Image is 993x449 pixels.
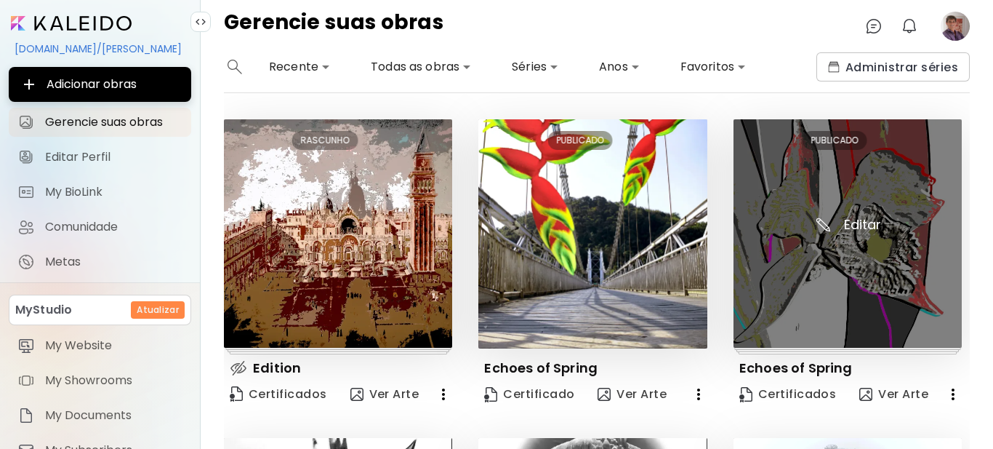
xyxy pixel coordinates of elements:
[292,131,358,150] div: RASCUNHO
[9,247,191,277] a: completeMetas iconMetas
[478,380,580,409] a: CertificateCertificado
[9,67,191,102] button: Adicionar obras
[859,388,872,401] img: view-art
[45,255,182,269] span: Metas
[733,119,962,348] img: thumbnail
[253,359,301,377] p: Edition
[45,150,182,164] span: Editar Perfil
[506,55,564,79] div: Séries
[739,359,853,377] p: Echoes of Spring
[734,348,960,354] img: printsIndicator
[45,408,182,423] span: My Documents
[897,14,922,39] button: bellIcon
[224,119,452,348] img: thumbnail
[137,303,179,317] h6: Atualizar
[901,17,918,35] img: bellIcon
[20,76,180,93] span: Adicionar obras
[345,380,425,409] button: view-artVer Arte
[350,388,363,401] img: view-art
[9,36,191,61] div: [DOMAIN_NAME]/[PERSON_NAME]
[816,52,970,82] button: collectionsAdministrar séries
[195,16,206,28] img: collapse
[9,212,191,242] a: Comunidade iconComunidade
[45,338,182,353] span: My Website
[828,60,958,75] span: Administrar séries
[45,220,182,234] span: Comunidade
[224,52,246,82] button: search
[365,55,477,79] div: Todas as obras
[45,373,182,388] span: My Showrooms
[17,372,35,389] img: item
[224,380,333,409] a: CertificateCertificados
[230,386,243,402] img: Certificate
[17,183,35,201] img: My BioLink icon
[9,401,191,430] a: itemMy Documents
[45,115,182,130] span: Gerencie suas obras
[484,387,497,402] img: Certificate
[15,301,72,319] p: MyStudio
[739,387,752,402] img: Certificate
[224,12,443,41] h4: Gerencie suas obras
[263,55,336,79] div: Recente
[230,385,327,405] span: Certificados
[803,131,867,150] div: PUBLICADO
[17,148,35,166] img: Editar Perfil icon
[484,386,574,402] span: Certificado
[9,143,191,172] a: Editar Perfil iconEditar Perfil
[17,218,35,236] img: Comunidade icon
[17,407,35,424] img: item
[17,253,35,271] img: Metas icon
[598,388,611,401] img: view-art
[859,386,928,402] span: Ver Arte
[853,380,934,409] button: view-artVer Arte
[675,55,752,79] div: Favoritos
[17,114,35,131] img: Gerencie suas obras icon
[828,61,840,73] img: collections
[9,178,191,207] a: completeMy BioLink iconMy BioLink
[739,386,837,402] span: Certificados
[592,380,672,409] button: view-artVer Arte
[598,386,667,402] span: Ver Arte
[350,386,419,403] span: Ver Arte
[484,359,598,377] p: Echoes of Spring
[225,348,451,354] img: printsIndicator
[865,17,883,35] img: chatIcon
[9,331,191,360] a: itemMy Website
[17,337,35,354] img: item
[9,108,191,137] a: Gerencie suas obras iconGerencie suas obras
[733,380,843,409] a: CertificateCertificados
[45,185,182,199] span: My BioLink
[547,131,612,150] div: PUBLICADO
[228,60,242,74] img: search
[9,366,191,395] a: itemMy Showrooms
[593,55,646,79] div: Anos
[230,359,247,377] img: hidden
[478,119,707,349] img: thumbnail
